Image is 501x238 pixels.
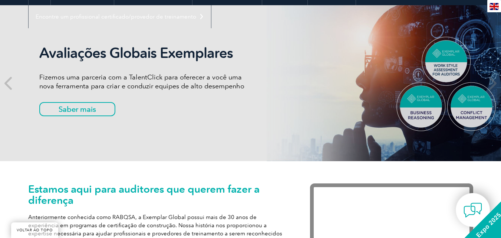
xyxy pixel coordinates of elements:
font: VOLTAR AO TOPO [17,228,53,232]
font: Fizemos uma parceria com a TalentClick para oferecer a você uma nova ferramenta para criar e cond... [39,73,244,90]
font: Encontre um profissional certificado/provedor de treinamento [36,13,196,20]
a: Saber mais [39,102,115,116]
img: contact-chat.png [464,201,482,219]
font: Saber mais [59,105,96,114]
a: VOLTAR AO TOPO [11,222,58,238]
img: en [490,3,499,10]
font: Avaliações Globais Exemplares [39,45,233,62]
a: Encontre um profissional certificado/provedor de treinamento [29,5,211,28]
font: Estamos aqui para auditores que querem fazer a diferença [28,183,260,206]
